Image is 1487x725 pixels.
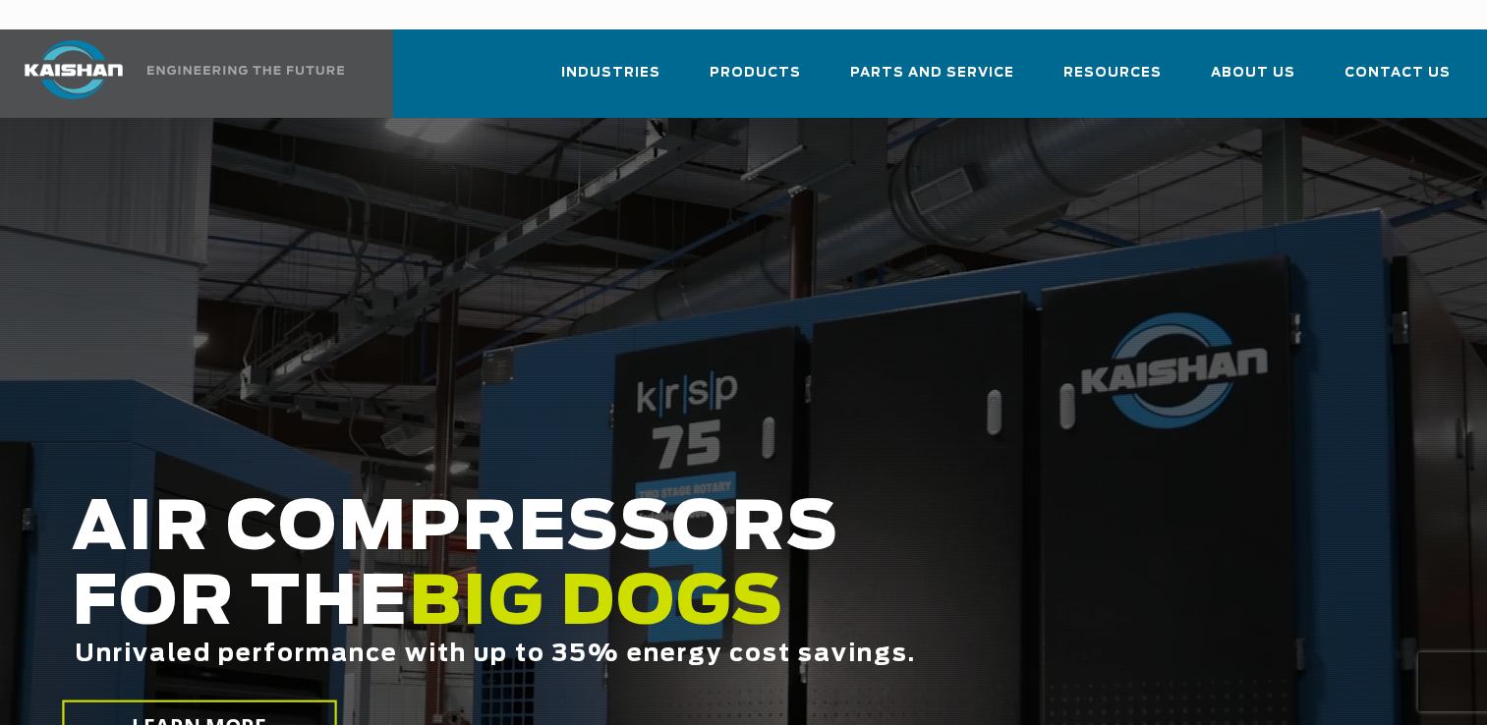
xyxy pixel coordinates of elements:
[75,642,916,666] span: Unrivaled performance with up to 35% energy cost savings.
[1344,62,1451,84] span: Contact Us
[147,66,344,75] img: Engineering the future
[561,47,660,114] a: Industries
[710,47,801,114] a: Products
[710,62,801,84] span: Products
[1211,62,1295,84] span: About Us
[1344,47,1451,114] a: Contact Us
[1063,62,1162,84] span: Resources
[409,571,784,638] span: BIG DOGS
[850,47,1014,114] a: Parts and Service
[1063,47,1162,114] a: Resources
[561,62,660,84] span: Industries
[850,62,1014,84] span: Parts and Service
[1211,47,1295,114] a: About Us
